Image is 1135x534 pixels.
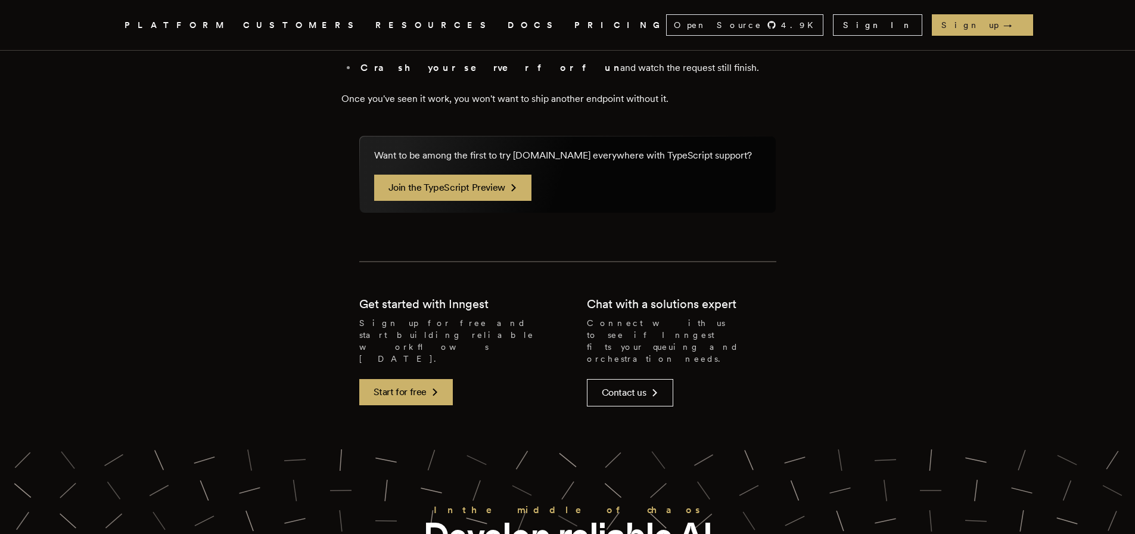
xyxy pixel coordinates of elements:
h2: Chat with a solutions expert [587,296,736,312]
p: Once you've seen it work, you won't want to ship another endpoint without it. [341,91,794,107]
a: PRICING [574,18,666,33]
a: Contact us [587,379,673,406]
a: Sign In [833,14,922,36]
h2: In the middle of chaos [377,502,758,519]
strong: Crash your server for fun [360,62,620,73]
button: PLATFORM [125,18,229,33]
a: DOCS [508,18,560,33]
a: Sign up [932,14,1033,36]
p: Connect with us to see if Inngest fits your queuing and orchestration needs. [587,317,776,365]
span: → [1003,19,1024,31]
a: Start for free [359,379,453,405]
span: 4.9 K [781,19,820,31]
span: Open Source [674,19,762,31]
h2: Get started with Inngest [359,296,489,312]
button: RESOURCES [375,18,493,33]
li: and watch the request still finish. [357,60,794,76]
a: Join the TypeScript Preview [374,175,531,201]
p: Want to be among the first to try [DOMAIN_NAME] everywhere with TypeScript support? [374,148,752,163]
a: CUSTOMERS [243,18,361,33]
p: Sign up for free and start building reliable workflows [DATE]. [359,317,549,365]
